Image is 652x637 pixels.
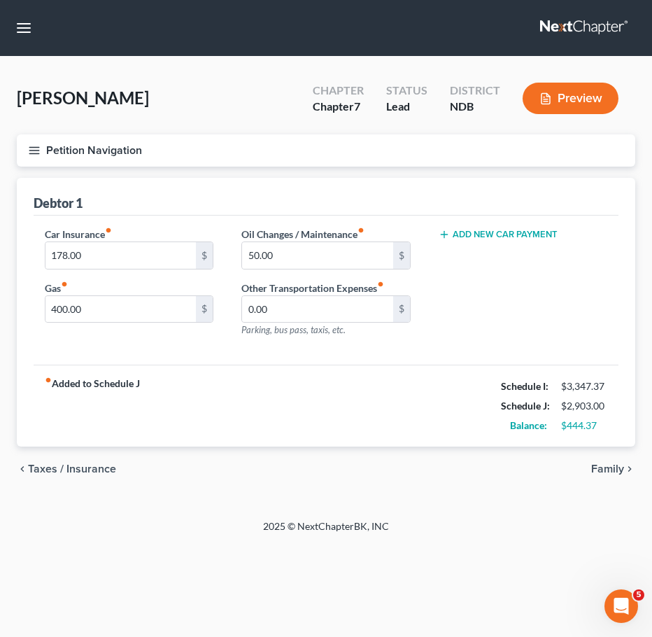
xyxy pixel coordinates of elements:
button: Family chevron_right [591,463,635,475]
i: fiber_manual_record [61,281,68,288]
span: Family [591,463,624,475]
strong: Schedule J: [501,400,550,412]
button: chevron_left Taxes / Insurance [17,463,116,475]
button: Petition Navigation [17,134,635,167]
i: chevron_right [624,463,635,475]
div: Debtor 1 [34,195,83,211]
input: -- [242,242,392,269]
div: Lead [386,99,427,115]
div: $ [393,242,410,269]
span: Taxes / Insurance [28,463,116,475]
strong: Balance: [510,419,547,431]
iframe: Intercom live chat [604,589,638,623]
i: fiber_manual_record [45,377,52,384]
span: [PERSON_NAME] [17,87,149,108]
span: Parking, bus pass, taxis, etc. [241,324,346,335]
input: -- [242,296,392,323]
div: NDB [450,99,500,115]
label: Gas [45,281,68,295]
div: District [450,83,500,99]
input: -- [45,242,196,269]
strong: Added to Schedule J [45,377,140,435]
i: fiber_manual_record [357,227,364,234]
i: fiber_manual_record [377,281,384,288]
i: chevron_left [17,463,28,475]
div: Status [386,83,427,99]
div: $2,903.00 [561,399,607,413]
span: 5 [633,589,644,601]
label: Oil Changes / Maintenance [241,227,364,241]
div: $444.37 [561,419,607,433]
button: Add New Car Payment [439,229,558,240]
div: Chapter [313,99,364,115]
input: -- [45,296,196,323]
div: $ [393,296,410,323]
span: 7 [354,99,360,113]
button: Preview [523,83,618,114]
label: Car Insurance [45,227,112,241]
div: Chapter [313,83,364,99]
div: $ [196,296,213,323]
div: $3,347.37 [561,379,607,393]
div: $ [196,242,213,269]
strong: Schedule I: [501,380,548,392]
div: 2025 © NextChapterBK, INC [74,519,578,545]
i: fiber_manual_record [105,227,112,234]
label: Other Transportation Expenses [241,281,384,295]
